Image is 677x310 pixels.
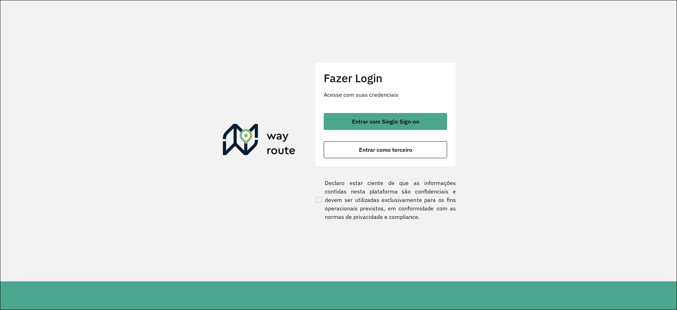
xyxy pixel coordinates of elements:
[359,147,412,153] span: Entrar como terceiro
[324,141,447,158] button: button
[352,119,419,124] span: Entrar com Single Sign-on
[324,90,447,99] p: Acesse com suas credenciais
[324,71,447,85] h2: Fazer Login
[315,179,456,221] label: Declaro estar ciente de que as informações contidas nesta plataforma são confidenciais e devem se...
[223,124,295,158] img: Roteirizador AmbevTech
[324,113,447,130] button: button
